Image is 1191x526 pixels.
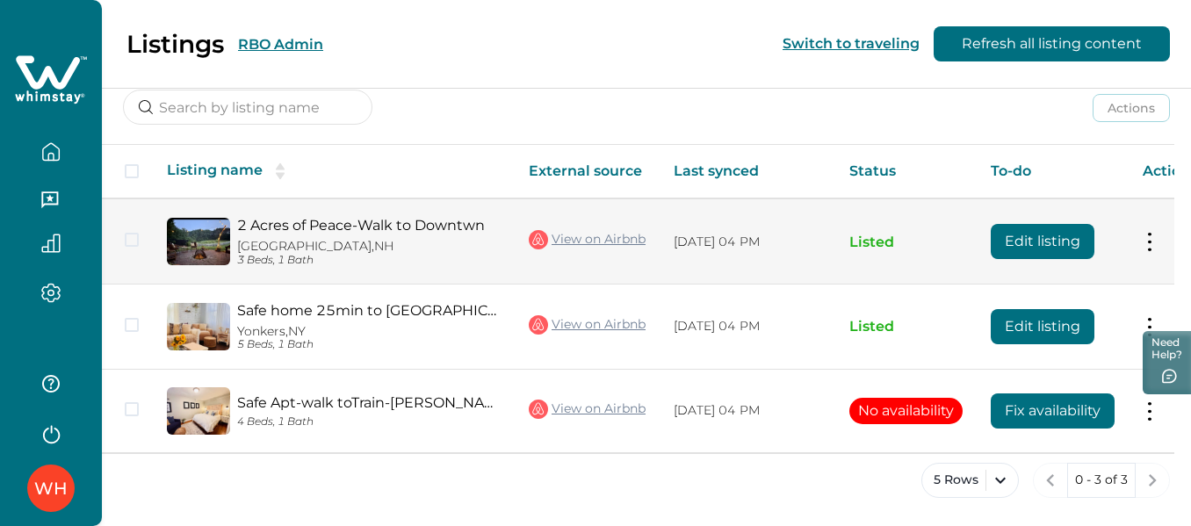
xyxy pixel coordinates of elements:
p: Listed [849,318,963,335]
p: 3 Beds, 1 Bath [237,254,501,267]
p: [DATE] 04 PM [674,318,821,335]
p: Yonkers, NY [237,324,501,339]
p: Listings [126,29,224,59]
p: Listed [849,234,963,251]
p: 5 Beds, 1 Bath [237,338,501,351]
p: [DATE] 04 PM [674,234,821,251]
button: 0 - 3 of 3 [1067,463,1136,498]
a: View on Airbnb [529,228,646,251]
th: Status [835,145,977,198]
th: Listing name [153,145,515,198]
div: Whimstay Host [34,467,68,509]
input: Search by listing name [123,90,372,125]
button: Edit listing [991,224,1094,259]
button: Refresh all listing content [934,26,1170,61]
button: Switch to traveling [783,35,920,52]
p: 0 - 3 of 3 [1075,472,1128,489]
button: 5 Rows [921,463,1019,498]
p: 4 Beds, 1 Bath [237,415,501,429]
button: Fix availability [991,393,1115,429]
img: propertyImage_Safe home 25min to NYC, walk to train & McLean Ave [167,303,230,350]
a: Safe home 25min to [GEOGRAPHIC_DATA], walk to [GEOGRAPHIC_DATA][PERSON_NAME] [237,302,501,319]
a: 2 Acres of Peace-Walk to Downtwn [237,217,501,234]
a: View on Airbnb [529,313,646,336]
a: Safe Apt-walk toTrain-[PERSON_NAME][GEOGRAPHIC_DATA] to [GEOGRAPHIC_DATA] [237,394,501,411]
th: To-do [977,145,1129,198]
button: previous page [1033,463,1068,498]
button: No availability [849,398,963,424]
button: sorting [263,162,298,180]
a: View on Airbnb [529,398,646,421]
button: RBO Admin [238,36,323,53]
button: next page [1135,463,1170,498]
button: Actions [1093,94,1170,122]
button: Edit listing [991,309,1094,344]
p: [GEOGRAPHIC_DATA], NH [237,239,501,254]
th: Last synced [660,145,835,198]
img: propertyImage_Safe Apt-walk toTrain-McLean Ave, 30mins to NYC [167,387,230,435]
p: [DATE] 04 PM [674,402,821,420]
img: propertyImage_2 Acres of Peace-Walk to Downtwn [167,218,230,265]
th: External source [515,145,660,198]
